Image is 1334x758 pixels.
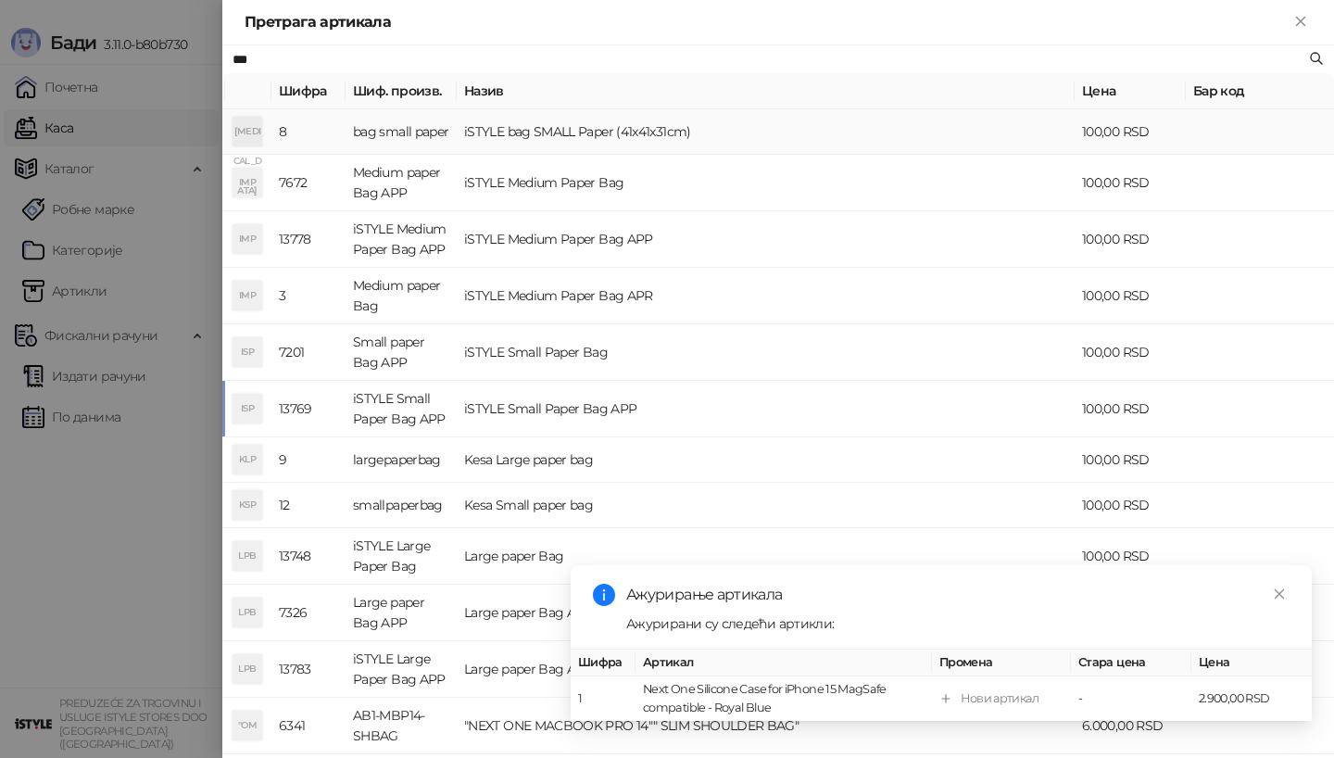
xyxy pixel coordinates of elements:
[346,324,457,381] td: Small paper Bag APP
[271,585,346,641] td: 7326
[271,324,346,381] td: 7201
[346,437,457,483] td: largepaperbag
[245,11,1290,33] div: Претрага артикала
[457,73,1075,109] th: Назив
[457,483,1075,528] td: Kesa Small paper bag
[1075,109,1186,155] td: 100,00 RSD
[457,109,1075,155] td: iSTYLE bag SMALL Paper (41x41x31cm)
[457,641,1075,698] td: Large paper Bag APP
[233,490,262,520] div: KSP
[346,381,457,437] td: iSTYLE Small Paper Bag APP
[346,155,457,211] td: Medium paper Bag APP
[457,211,1075,268] td: iSTYLE Medium Paper Bag APP
[932,650,1071,676] th: Промена
[1186,73,1334,109] th: Бар код
[1075,155,1186,211] td: 100,00 RSD
[636,676,932,722] td: Next One Silicone Case for iPhone 15 MagSafe compatible - Royal Blue
[271,211,346,268] td: 13778
[1071,676,1191,722] td: -
[271,437,346,483] td: 9
[571,676,636,722] td: 1
[1075,381,1186,437] td: 100,00 RSD
[457,528,1075,585] td: Large paper Bag
[1191,676,1312,722] td: 2.900,00 RSD
[457,437,1075,483] td: Kesa Large paper bag
[346,585,457,641] td: Large paper Bag APP
[1071,650,1191,676] th: Стара цена
[346,483,457,528] td: smallpaperbag
[1075,437,1186,483] td: 100,00 RSD
[233,168,262,197] div: IMP
[233,445,262,474] div: KLP
[457,698,1075,754] td: "NEXT ONE MACBOOK PRO 14"" SLIM SHOULDER BAG"
[233,598,262,627] div: LPB
[346,268,457,324] td: Medium paper Bag
[233,654,262,684] div: LPB
[271,698,346,754] td: 6341
[1075,483,1186,528] td: 100,00 RSD
[271,73,346,109] th: Шифра
[233,281,262,310] div: IMP
[271,155,346,211] td: 7672
[233,337,262,367] div: ISP
[233,224,262,254] div: IMP
[457,324,1075,381] td: iSTYLE Small Paper Bag
[271,381,346,437] td: 13769
[593,584,615,606] span: info-circle
[346,698,457,754] td: AB1-MBP14-SHBAG
[1269,584,1290,604] a: Close
[233,711,262,740] div: "OM
[1075,268,1186,324] td: 100,00 RSD
[346,641,457,698] td: iSTYLE Large Paper Bag APP
[457,381,1075,437] td: iSTYLE Small Paper Bag APP
[457,585,1075,641] td: Large paper Bag APP
[1290,11,1312,33] button: Close
[457,155,1075,211] td: iSTYLE Medium Paper Bag
[457,268,1075,324] td: iSTYLE Medium Paper Bag APR
[346,528,457,585] td: iSTYLE Large Paper Bag
[346,211,457,268] td: iSTYLE Medium Paper Bag APP
[961,689,1038,708] div: Нови артикал
[636,650,932,676] th: Артикал
[233,394,262,423] div: ISP
[233,117,262,146] div: [MEDICAL_DATA]
[271,528,346,585] td: 13748
[271,483,346,528] td: 12
[626,584,1290,606] div: Ажурирање артикала
[233,541,262,571] div: LPB
[1075,324,1186,381] td: 100,00 RSD
[571,650,636,676] th: Шифра
[346,73,457,109] th: Шиф. произв.
[346,109,457,155] td: bag small paper
[271,268,346,324] td: 3
[1075,211,1186,268] td: 100,00 RSD
[1191,650,1312,676] th: Цена
[1075,73,1186,109] th: Цена
[1075,528,1186,585] td: 100,00 RSD
[271,641,346,698] td: 13783
[1273,587,1286,600] span: close
[271,109,346,155] td: 8
[626,613,1290,634] div: Ажурирани су следећи артикли:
